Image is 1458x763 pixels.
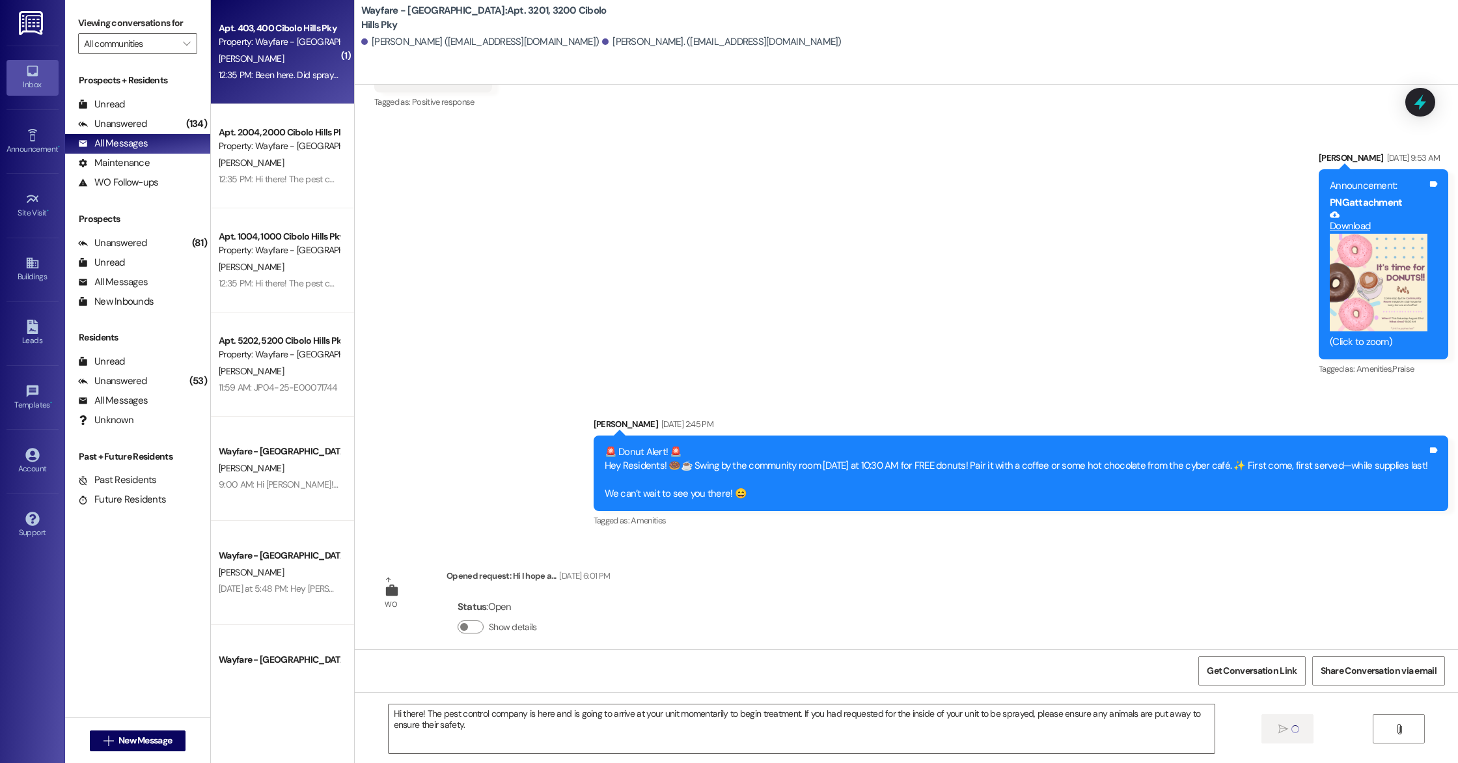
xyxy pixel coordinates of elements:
b: Status [458,600,487,613]
i:  [103,736,113,746]
span: [PERSON_NAME] [287,671,352,682]
a: Templates • [7,380,59,415]
span: [PERSON_NAME] [219,157,284,169]
div: Maintenance [78,156,150,170]
a: Leads [7,316,59,351]
label: Viewing conversations for [78,13,197,33]
div: (134) [183,114,210,134]
div: 12:35 PM: Hi there! The pest control company is here and is going to arrive at your unit momentar... [219,277,1136,289]
span: Amenities [631,515,666,526]
div: Unknown [78,413,133,427]
a: Site Visit • [7,188,59,223]
div: Property: Wayfare - [GEOGRAPHIC_DATA] [219,348,339,361]
div: Unread [78,256,125,270]
div: Unread [78,355,125,368]
span: [PERSON_NAME] [219,566,284,578]
i:  [183,38,190,49]
div: Past + Future Residents [65,450,210,464]
div: 12:35 PM: Been here. Did spray. All is well. [219,69,371,81]
span: [PERSON_NAME] [219,671,288,682]
button: Zoom image [1330,234,1427,331]
div: Apt. 5202, 5200 Cibolo Hills Pky [219,334,339,348]
div: Tagged as: [1319,359,1448,378]
div: [DATE] at 5:48 PM: Hey [PERSON_NAME], this [PERSON_NAME] again so I see we have two of the prices... [219,583,1397,594]
div: [DATE] 2:45 PM [658,417,713,431]
div: (Click to zoom) [1330,335,1427,349]
div: Unanswered [78,117,147,131]
span: • [50,398,52,408]
div: (81) [189,233,210,253]
div: : Open [458,597,542,617]
b: Wayfare - [GEOGRAPHIC_DATA]: Apt. 3201, 3200 Cibolo Hills Pky [361,4,622,32]
div: Property: Wayfare - [GEOGRAPHIC_DATA] [219,139,339,153]
span: [PERSON_NAME] [219,462,284,474]
div: [DATE] 6:01 PM [556,569,610,583]
button: New Message [90,730,186,751]
label: Show details [489,620,537,634]
div: Past Residents [78,473,157,487]
a: Support [7,508,59,543]
img: ResiDesk Logo [19,11,46,35]
div: All Messages [78,394,148,408]
div: Announcement: [1330,179,1427,193]
span: • [47,206,49,215]
b: PNG attachment [1330,196,1402,209]
div: 🚨 Donut Alert! 🚨 Hey Residents! 🍩☕️ Swing by the community room [DATE] at 10:30 AM for FREE donut... [605,445,1428,501]
i:  [1394,724,1404,734]
div: [PERSON_NAME]. ([EMAIL_ADDRESS][DOMAIN_NAME]) [602,35,842,49]
div: Prospects [65,212,210,226]
span: • [58,143,60,152]
button: Get Conversation Link [1198,656,1305,686]
div: WO Follow-ups [78,176,158,189]
div: Apt. 403, 400 Cibolo Hills Pky [219,21,339,35]
div: Wayfare - [GEOGRAPHIC_DATA] [219,549,339,562]
div: Apt. 2004, 2000 Cibolo Hills Pky [219,126,339,139]
a: Account [7,444,59,479]
i:  [1278,724,1288,734]
a: Buildings [7,252,59,287]
div: All Messages [78,137,148,150]
div: Apt. 1004, 1000 Cibolo Hills Pky [219,230,339,243]
div: Unanswered [78,236,147,250]
span: [PERSON_NAME] [219,53,284,64]
div: Prospects + Residents [65,74,210,87]
span: [PERSON_NAME] [219,261,284,273]
div: 11:59 AM: JP04-25-E00071744 [219,381,337,393]
div: Property: Wayfare - [GEOGRAPHIC_DATA] [219,35,339,49]
div: Opened request: Hi I hope a... [447,569,610,587]
div: Tagged as: [594,511,1449,530]
span: Get Conversation Link [1207,664,1297,678]
div: All Messages [78,275,148,289]
span: Positive response [412,96,475,107]
span: Share Conversation via email [1321,664,1437,678]
div: Wayfare - [GEOGRAPHIC_DATA] [219,653,339,667]
div: Residents [65,331,210,344]
a: Inbox [7,60,59,95]
div: Future Residents [78,493,166,506]
div: (53) [186,371,210,391]
div: New Inbounds [78,295,154,309]
div: Unanswered [78,374,147,388]
a: Download [1330,210,1427,232]
span: Amenities , [1356,363,1393,374]
input: All communities [84,33,176,54]
div: WO [385,598,397,611]
div: [PERSON_NAME] ([EMAIL_ADDRESS][DOMAIN_NAME]) [361,35,599,49]
div: Property: Wayfare - [GEOGRAPHIC_DATA] [219,243,339,257]
span: Praise [1392,363,1414,374]
span: New Message [118,734,172,747]
div: Tagged as: [374,92,492,111]
button: Share Conversation via email [1312,656,1445,686]
div: Wayfare - [GEOGRAPHIC_DATA] [219,445,339,458]
textarea: Hi there! The pest control company is here and is going to arrive at your unit momentarily to beg... [389,704,1215,753]
div: [PERSON_NAME] [594,417,1449,436]
div: [PERSON_NAME] [1319,151,1448,169]
div: Unread [78,98,125,111]
div: [DATE] 9:53 AM [1384,151,1440,165]
div: 12:35 PM: Hi there! The pest control company is here and is going to arrive at your unit momentar... [219,173,1136,185]
span: [PERSON_NAME] [219,365,284,377]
